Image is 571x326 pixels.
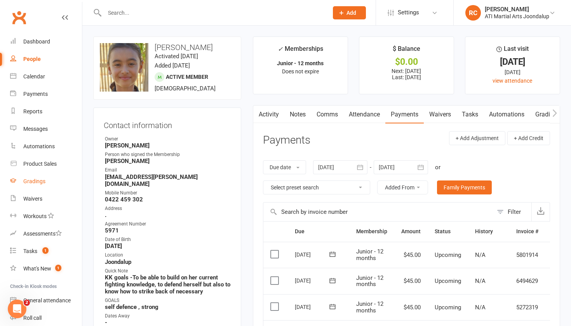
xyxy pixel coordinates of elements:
[333,6,366,19] button: Add
[105,205,231,212] div: Address
[155,53,198,60] time: Activated [DATE]
[166,74,208,80] span: Active member
[485,6,549,13] div: [PERSON_NAME]
[393,44,420,58] div: $ Balance
[23,126,48,132] div: Messages
[105,173,231,187] strong: [EMAIL_ADDRESS][PERSON_NAME][DOMAIN_NAME]
[155,62,190,69] time: Added [DATE]
[346,10,356,16] span: Add
[105,227,231,234] strong: 5971
[104,118,231,130] h3: Contact information
[10,50,82,68] a: People
[23,143,55,149] div: Automations
[508,207,521,217] div: Filter
[468,222,509,241] th: History
[509,242,545,268] td: 5801914
[100,43,235,52] h3: [PERSON_NAME]
[394,294,428,321] td: $45.00
[23,196,42,202] div: Waivers
[356,248,383,262] span: Junior - 12 months
[105,267,231,275] div: Quick Note
[263,134,310,146] h3: Payments
[23,91,48,97] div: Payments
[24,300,30,306] span: 2
[105,258,231,265] strong: Joondalup
[475,304,486,311] span: N/A
[105,236,231,243] div: Date of Birth
[496,44,529,58] div: Last visit
[105,151,231,158] div: Person who signed the Membership
[288,222,349,241] th: Due
[10,68,82,85] a: Calendar
[295,274,331,286] div: [DATE]
[23,213,47,219] div: Workouts
[343,106,385,123] a: Attendance
[475,251,486,258] span: N/A
[398,4,419,21] span: Settings
[295,248,331,260] div: [DATE]
[394,268,428,294] td: $45.00
[55,265,61,271] span: 1
[10,103,82,120] a: Reports
[472,58,553,66] div: [DATE]
[456,106,484,123] a: Tasks
[9,8,29,27] a: Clubworx
[105,303,231,310] strong: self defence , strong
[23,297,71,303] div: General attendance
[105,251,231,259] div: Location
[105,220,231,228] div: Agreement Number
[493,203,531,221] button: Filter
[10,120,82,138] a: Messages
[23,73,45,80] div: Calendar
[278,45,283,53] i: ✓
[23,315,42,321] div: Roll call
[282,68,319,75] span: Does not expire
[105,312,231,320] div: Dates Away
[311,106,343,123] a: Comms
[105,135,231,143] div: Owner
[10,138,82,155] a: Automations
[509,268,545,294] td: 6494629
[100,43,148,92] img: image1749701525.png
[253,106,284,123] a: Activity
[263,203,493,221] input: Search by invoice number
[105,243,231,250] strong: [DATE]
[475,277,486,284] span: N/A
[284,106,311,123] a: Notes
[385,106,424,123] a: Payments
[10,190,82,208] a: Waivers
[23,231,62,237] div: Assessments
[8,300,26,318] iframe: Intercom live chat
[377,180,428,194] button: Added From
[10,292,82,309] a: General attendance kiosk mode
[509,294,545,321] td: 5272319
[449,131,505,145] button: + Add Adjustment
[105,196,231,203] strong: 0422 459 302
[435,251,461,258] span: Upcoming
[356,300,383,314] span: Junior - 12 months
[105,158,231,165] strong: [PERSON_NAME]
[366,68,447,80] p: Next: [DATE] Last: [DATE]
[424,106,456,123] a: Waivers
[428,222,468,241] th: Status
[10,260,82,277] a: What's New1
[105,212,231,218] strong: .
[10,155,82,173] a: Product Sales
[10,173,82,190] a: Gradings
[484,106,530,123] a: Automations
[23,38,50,45] div: Dashboard
[435,163,440,172] div: or
[23,265,51,272] div: What's New
[102,7,323,18] input: Search...
[42,247,49,254] span: 1
[105,297,231,304] div: GOALS
[23,108,42,114] div: Reports
[472,68,553,76] div: [DATE]
[105,274,231,295] strong: KK goals -To be able to build on her current fighting knowledge, to defend herself but also to kn...
[155,85,216,92] span: [DEMOGRAPHIC_DATA]
[507,131,550,145] button: + Add Credit
[509,222,545,241] th: Invoice #
[394,242,428,268] td: $45.00
[277,60,324,66] strong: Junior - 12 months
[10,208,82,225] a: Workouts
